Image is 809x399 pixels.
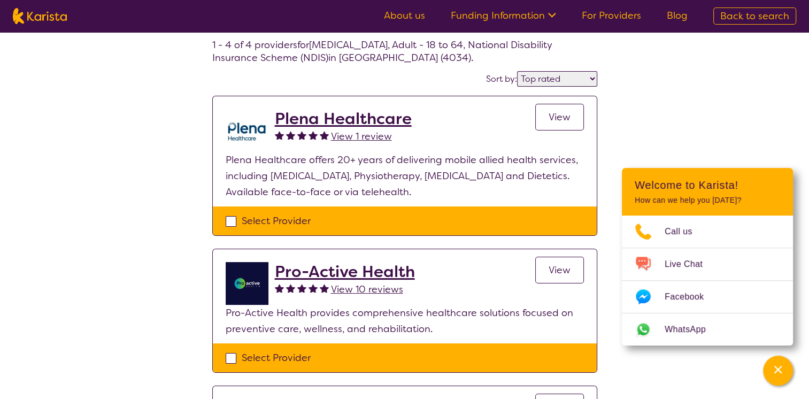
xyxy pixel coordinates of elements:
span: Facebook [665,289,716,305]
img: jdgr5huzsaqxc1wfufya.png [226,262,268,305]
button: Channel Menu [763,356,793,386]
img: fullstar [275,283,284,293]
span: View [549,111,571,124]
a: Web link opens in a new tab. [622,313,793,346]
a: Pro-Active Health [275,262,415,281]
img: fullstar [286,131,295,140]
a: Blog [667,9,688,22]
img: fullstar [275,131,284,140]
p: How can we help you [DATE]? [635,196,780,205]
p: Plena Healthcare offers 20+ years of delivering mobile allied health services, including [MEDICAL... [226,152,584,200]
a: For Providers [582,9,641,22]
a: Funding Information [451,9,556,22]
span: View 1 review [331,130,392,143]
a: View 10 reviews [331,281,403,297]
img: fullstar [309,283,318,293]
span: Live Chat [665,256,715,272]
span: WhatsApp [665,321,719,337]
h2: Welcome to Karista! [635,179,780,191]
a: View [535,104,584,131]
span: View [549,264,571,277]
ul: Choose channel [622,216,793,346]
a: Plena Healthcare [275,109,412,128]
img: Karista logo [13,8,67,24]
a: View [535,257,584,283]
span: Back to search [720,10,789,22]
label: Sort by: [486,73,517,85]
img: fullstar [286,283,295,293]
img: fullstar [297,131,306,140]
p: Pro-Active Health provides comprehensive healthcare solutions focused on preventive care, wellnes... [226,305,584,337]
span: View 10 reviews [331,283,403,296]
div: Channel Menu [622,168,793,346]
a: About us [384,9,425,22]
img: ehd3j50wdk7ycqmad0oe.png [226,109,268,152]
img: fullstar [320,283,329,293]
img: fullstar [320,131,329,140]
a: Back to search [713,7,796,25]
a: View 1 review [331,128,392,144]
img: fullstar [297,283,306,293]
span: Call us [665,224,705,240]
img: fullstar [309,131,318,140]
